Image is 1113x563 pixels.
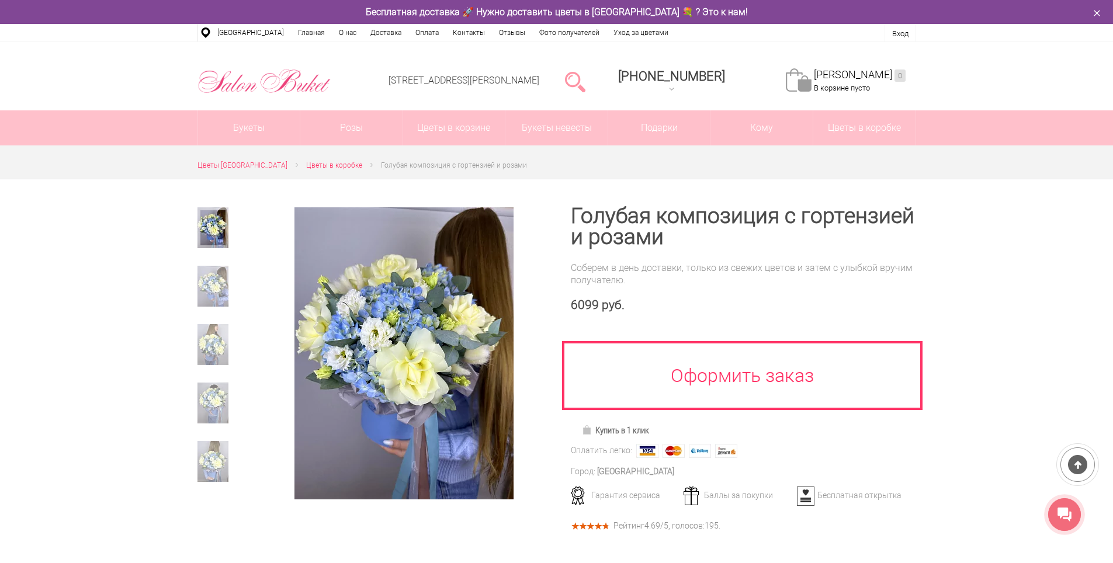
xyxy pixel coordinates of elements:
[613,523,720,529] div: Рейтинг /5, голосов: .
[306,161,362,169] span: Цветы в коробке
[606,24,675,41] a: Уход за цветами
[608,110,710,145] a: Подарки
[636,444,658,458] img: Visa
[663,444,685,458] img: MasterCard
[332,24,363,41] a: О нас
[189,6,925,18] div: Бесплатная доставка 🚀 Нужно доставить цветы в [GEOGRAPHIC_DATA] 💐 ? Это к нам!
[198,110,300,145] a: Букеты
[582,425,595,435] img: Купить в 1 клик
[403,110,505,145] a: Цветы в корзине
[446,24,492,41] a: Контакты
[644,521,660,530] span: 4.69
[381,161,527,169] span: Голубая композиция с гортензией и розами
[532,24,606,41] a: Фото получателей
[571,298,916,312] div: 6099 руб.
[793,490,908,501] div: Бесплатная открытка
[577,422,654,439] a: Купить в 1 клик
[197,66,331,96] img: Цветы Нижний Новгород
[571,465,595,478] div: Город:
[562,341,923,410] a: Оформить заказ
[265,207,543,499] a: Увеличить
[710,110,813,145] span: Кому
[197,159,287,172] a: Цветы [GEOGRAPHIC_DATA]
[705,521,719,530] span: 195
[611,65,732,98] a: [PHONE_NUMBER]
[892,29,909,38] a: Вход
[597,465,674,478] div: [GEOGRAPHIC_DATA]
[715,444,737,458] img: Яндекс Деньги
[505,110,608,145] a: Букеты невесты
[363,24,408,41] a: Доставка
[618,69,725,84] span: [PHONE_NUMBER]
[689,444,711,458] img: Webmoney
[814,84,870,92] span: В корзине пусто
[814,68,906,82] a: [PERSON_NAME]
[210,24,291,41] a: [GEOGRAPHIC_DATA]
[813,110,916,145] a: Цветы в коробке
[300,110,403,145] a: Розы
[197,161,287,169] span: Цветы [GEOGRAPHIC_DATA]
[571,262,916,286] div: Соберем в день доставки, только из свежих цветов и затем с улыбкой вручим получателю.
[389,75,539,86] a: [STREET_ADDRESS][PERSON_NAME]
[894,69,906,82] ins: 0
[294,207,514,499] img: Голубая композиция с гортензией и розами
[679,490,795,501] div: Баллы за покупки
[571,444,632,457] div: Оплатить легко:
[291,24,332,41] a: Главная
[492,24,532,41] a: Отзывы
[408,24,446,41] a: Оплата
[571,206,916,248] h1: Голубая композиция с гортензией и розами
[567,490,682,501] div: Гарантия сервиса
[306,159,362,172] a: Цветы в коробке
